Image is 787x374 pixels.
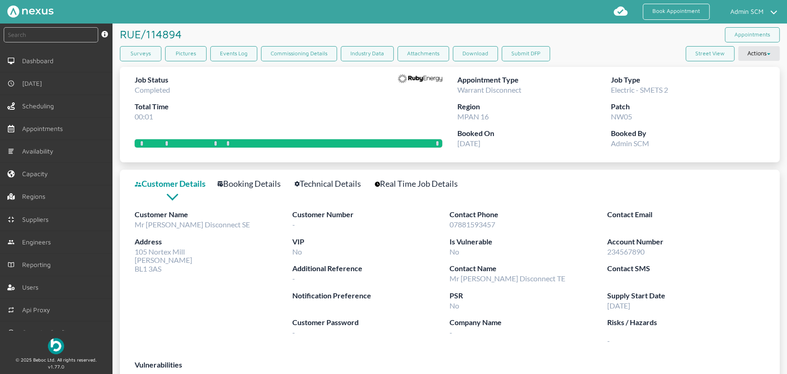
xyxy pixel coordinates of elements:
[7,125,15,132] img: appointments-left-menu.svg
[398,74,442,83] img: Supplier Logo
[22,261,54,268] span: Reporting
[7,170,15,178] img: capacity-left-menu.svg
[397,46,449,61] a: Attachments
[643,4,710,20] a: Book Appointment
[292,328,295,337] span: -
[611,128,765,139] label: Booked By
[502,46,550,61] button: Submit DFP
[7,216,15,223] img: md-contract.svg
[292,247,302,256] span: No
[218,177,291,190] a: Booking Details
[686,46,734,61] button: Street View
[607,301,630,310] span: [DATE]
[22,148,57,155] span: Availability
[457,139,480,148] span: [DATE]
[22,125,66,132] span: Appointments
[613,4,628,18] img: md-cloud-done.svg
[135,112,153,121] span: 00:01
[450,209,607,220] label: Contact Phone
[607,317,764,328] label: Risks / Hazards
[450,290,607,302] label: PSR
[22,80,46,87] span: [DATE]
[457,112,488,121] span: MPAN 16
[22,216,52,223] span: Suppliers
[7,102,15,110] img: scheduling-left-menu.svg
[611,139,649,148] span: Admin SCM
[7,148,15,155] img: md-list.svg
[611,85,668,94] span: Electric - SMETS 2
[7,284,15,291] img: user-left-menu.svg
[292,290,450,302] label: Notification Preference
[22,57,57,65] span: Dashboard
[607,236,764,248] label: Account Number
[120,24,185,45] h1: RUE/114894 ️️️
[292,220,295,229] span: -
[607,247,645,256] span: 234567890
[261,46,337,61] a: Commissioning Details
[4,27,98,42] input: Search by: Ref, PostCode, MPAN, MPRN, Account, Customer
[450,263,607,274] label: Contact Name
[450,236,607,248] label: Is Vulnerable
[48,338,64,354] img: Beboc Logo
[611,112,632,121] span: NW05
[135,85,170,94] span: Completed
[22,193,49,200] span: Regions
[607,328,764,345] span: -
[450,301,459,310] span: No
[607,263,764,274] label: Contact SMS
[450,274,565,283] span: Mr [PERSON_NAME] Disconnect TE
[135,74,170,86] label: Job Status
[120,46,161,61] a: Surveys
[135,247,192,273] span: 105 Nortex Mill [PERSON_NAME] BL1 3AS
[7,6,53,18] img: Nexus
[22,102,58,110] span: Scheduling
[292,209,450,220] label: Customer Number
[22,329,75,336] span: Capacity Configs
[22,306,54,314] span: Api Proxy
[607,290,764,302] label: Supply Start Date
[210,46,257,61] a: Events Log
[135,359,765,371] label: Vulnerabilities
[135,101,170,113] label: Total Time
[457,85,521,94] span: Warrant Disconnect
[457,128,611,139] label: Booked On
[22,238,54,246] span: Engineers
[7,329,15,336] img: md-time.svg
[135,220,250,229] span: Mr [PERSON_NAME] Disconnect SE
[295,177,371,190] a: Technical Details
[611,101,765,113] label: Patch
[457,74,611,86] label: Appointment Type
[292,263,450,274] label: Additional Reference
[341,46,394,61] a: Industry Data
[375,177,468,190] a: Real Time Job Details
[7,306,15,314] img: md-repeat.svg
[7,238,15,246] img: md-people.svg
[450,328,452,337] span: -
[22,170,52,178] span: Capacity
[738,46,780,61] button: Actions
[7,193,15,200] img: regions.left-menu.svg
[135,236,292,248] label: Address
[725,27,780,42] a: Appointments
[7,57,15,65] img: md-desktop.svg
[292,317,450,328] label: Customer Password
[22,284,42,291] span: Users
[450,220,495,229] span: 07881593457
[450,317,607,328] label: Company Name
[292,274,295,283] span: -
[7,261,15,268] img: md-book.svg
[165,46,207,61] a: Pictures
[457,101,611,113] label: Region
[611,74,765,86] label: Job Type
[292,236,450,248] label: VIP
[135,177,216,190] a: Customer Details
[450,247,459,256] span: No
[135,209,292,220] label: Customer Name
[7,80,15,87] img: md-time.svg
[607,209,764,220] label: Contact Email
[453,46,498,61] button: Download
